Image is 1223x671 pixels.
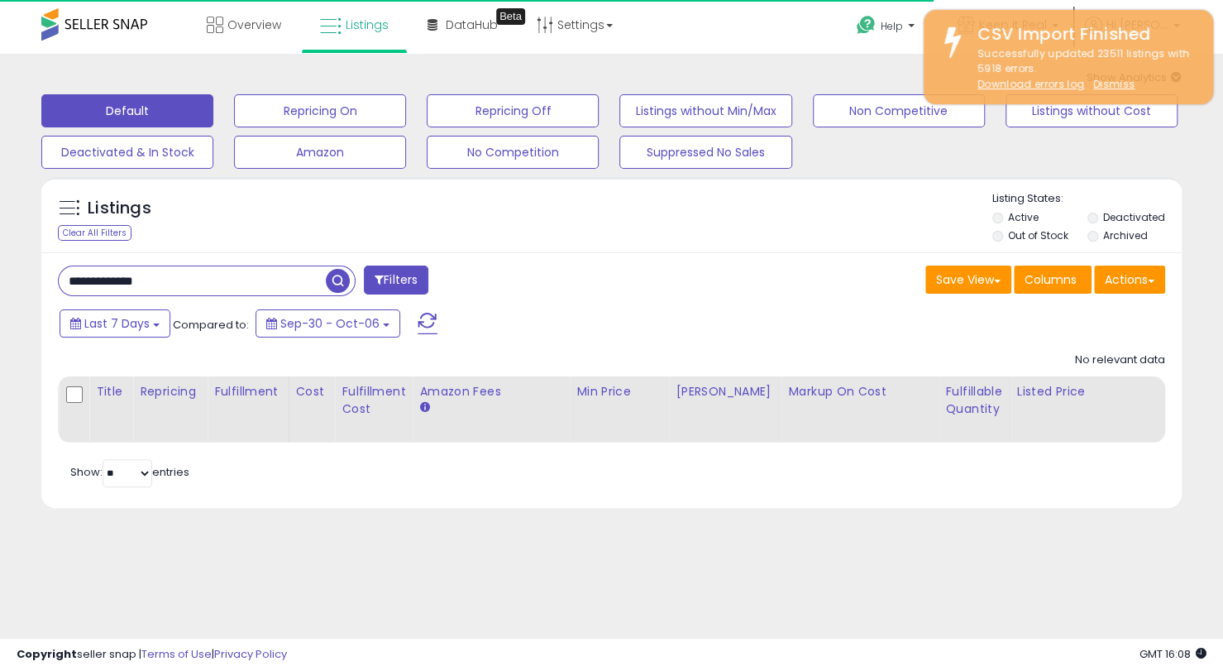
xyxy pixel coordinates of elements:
h5: Listings [88,197,151,220]
button: Non Competitive [813,94,985,127]
div: Fulfillment [214,383,281,400]
span: Listings [346,17,389,33]
div: Cost [296,383,328,400]
div: Amazon Fees [419,383,562,400]
div: Repricing [140,383,200,400]
span: Sep-30 - Oct-06 [280,315,380,332]
span: Overview [227,17,281,33]
th: The percentage added to the cost of goods (COGS) that forms the calculator for Min & Max prices. [781,376,939,443]
div: Fulfillment Cost [342,383,405,418]
div: CSV Import Finished [965,22,1201,46]
div: Tooltip anchor [496,8,525,25]
button: Listings without Min/Max [619,94,791,127]
small: Amazon Fees. [419,400,429,415]
button: No Competition [427,136,599,169]
button: Actions [1094,266,1165,294]
u: Dismiss [1093,77,1135,91]
button: Repricing On [234,94,406,127]
div: Title [96,383,126,400]
a: Download errors log [977,77,1084,91]
div: Markup on Cost [788,383,931,400]
span: Compared to: [173,317,249,333]
a: Privacy Policy [214,646,287,662]
label: Out of Stock [1008,228,1068,242]
label: Deactivated [1103,210,1165,224]
a: Terms of Use [141,646,212,662]
div: Min Price [576,383,662,400]
a: Help [843,2,931,54]
strong: Copyright [17,646,77,662]
div: Clear All Filters [58,225,131,241]
span: Columns [1025,271,1077,288]
div: No relevant data [1075,352,1165,368]
button: Save View [925,266,1011,294]
button: Filters [364,266,428,295]
p: Listing States: [992,191,1182,207]
button: Listings without Cost [1006,94,1178,127]
span: Show: entries [70,464,189,480]
span: Last 7 Days [84,315,150,332]
button: Suppressed No Sales [619,136,791,169]
div: seller snap | | [17,647,287,663]
div: Listed Price [1017,383,1160,400]
i: Get Help [856,15,877,36]
button: Amazon [234,136,406,169]
button: Deactivated & In Stock [41,136,213,169]
button: Default [41,94,213,127]
div: Successfully updated 23511 listings with 5918 errors. [965,46,1201,93]
label: Active [1008,210,1039,224]
span: DataHub [446,17,498,33]
button: Repricing Off [427,94,599,127]
button: Last 7 Days [60,309,170,338]
label: Archived [1103,228,1148,242]
button: Sep-30 - Oct-06 [256,309,400,338]
span: Help [881,19,903,33]
div: [PERSON_NAME] [676,383,774,400]
button: Columns [1014,266,1092,294]
span: 2025-10-14 16:08 GMT [1139,646,1206,662]
div: Fulfillable Quantity [945,383,1002,418]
